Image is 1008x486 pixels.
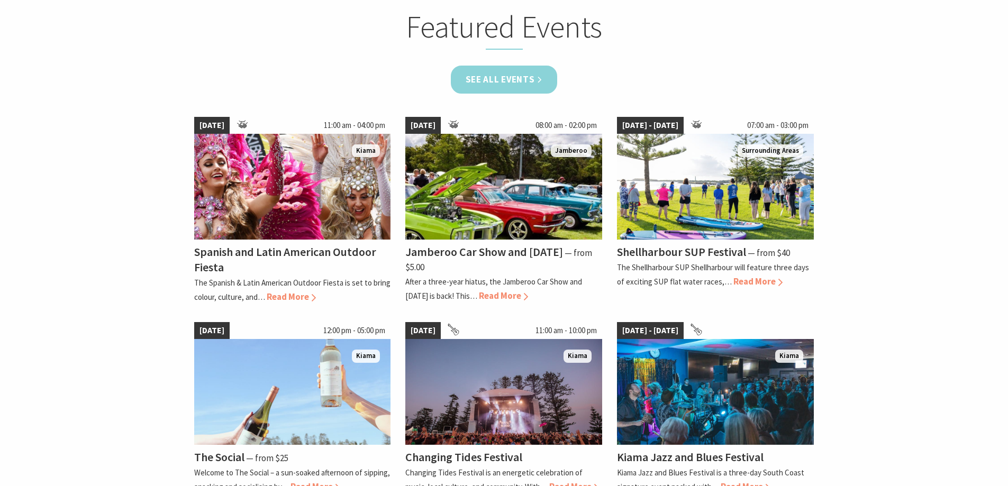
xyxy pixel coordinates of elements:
a: [DATE] 11:00 am - 04:00 pm Dancers in jewelled pink and silver costumes with feathers, holding th... [194,117,391,304]
span: [DATE] [405,117,441,134]
img: Jamberoo Car Show [405,134,602,240]
span: [DATE] [194,322,230,339]
h4: The Social [194,450,244,464]
h4: Spanish and Latin American Outdoor Fiesta [194,244,376,274]
a: [DATE] 08:00 am - 02:00 pm Jamberoo Car Show Jamberoo Jamberoo Car Show and [DATE] ⁠— from $5.00 ... [405,117,602,304]
h2: Featured Events [297,8,712,50]
span: 08:00 am - 02:00 pm [530,117,602,134]
span: ⁠— from $40 [748,247,790,259]
span: [DATE] [194,117,230,134]
h4: Changing Tides Festival [405,450,522,464]
h4: Jamberoo Car Show and [DATE] [405,244,563,259]
h4: Kiama Jazz and Blues Festival [617,450,764,464]
a: [DATE] - [DATE] 07:00 am - 03:00 pm Jodie Edwards Welcome to Country Surrounding Areas Shellharbo... [617,117,814,304]
img: Changing Tides Main Stage [405,339,602,445]
img: Jodie Edwards Welcome to Country [617,134,814,240]
span: Surrounding Areas [738,144,803,158]
span: 11:00 am - 04:00 pm [319,117,391,134]
a: See all Events [451,66,558,94]
span: Read More [267,291,316,302]
span: 12:00 pm - 05:00 pm [318,322,391,339]
img: Kiama Bowling Club [617,339,814,445]
span: 07:00 am - 03:00 pm [742,117,814,134]
span: Read More [479,290,528,301]
h4: Shellharbour SUP Festival [617,244,746,259]
span: ⁠— from $5.00 [405,247,592,273]
span: Jamberoo [551,144,592,158]
span: Kiama [352,144,380,158]
span: Kiama [352,350,380,363]
p: The Shellharbour SUP Shellharbour will feature three days of exciting SUP flat water races,… [617,262,809,287]
img: Dancers in jewelled pink and silver costumes with feathers, holding their hands up while smiling [194,134,391,240]
span: 11:00 am - 10:00 pm [530,322,602,339]
span: Kiama [775,350,803,363]
p: The Spanish & Latin American Outdoor Fiesta is set to bring colour, culture, and… [194,278,391,302]
span: ⁠— from $25 [246,452,288,464]
img: The Social [194,339,391,445]
span: Read More [733,276,783,287]
span: Kiama [564,350,592,363]
span: [DATE] [405,322,441,339]
p: After a three-year hiatus, the Jamberoo Car Show and [DATE] is back! This… [405,277,582,301]
span: [DATE] - [DATE] [617,117,684,134]
span: [DATE] - [DATE] [617,322,684,339]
